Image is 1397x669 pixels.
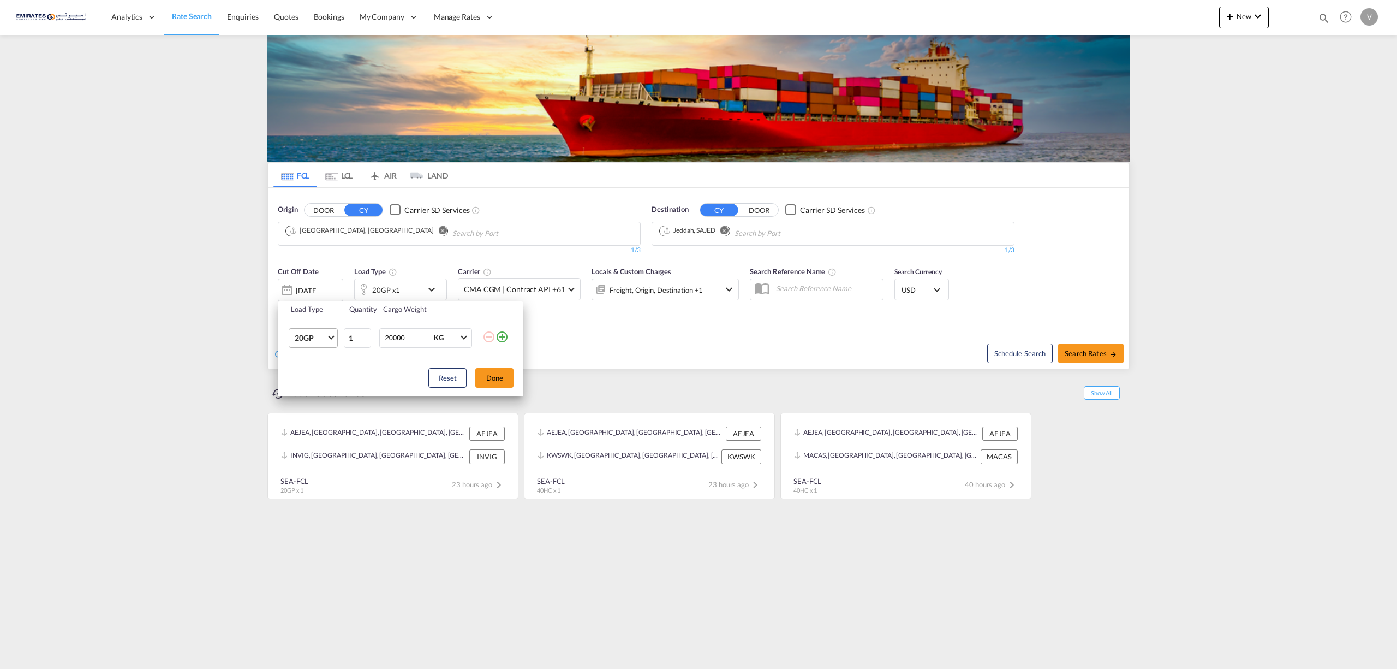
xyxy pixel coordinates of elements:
md-select: Choose: 20GP [289,328,338,348]
span: 20GP [295,333,326,344]
input: Qty [344,328,371,348]
md-icon: icon-plus-circle-outline [495,330,509,344]
button: Reset [428,368,467,388]
th: Load Type [278,301,343,317]
div: Cargo Weight [383,304,476,314]
md-icon: icon-minus-circle-outline [482,330,495,344]
div: KG [434,333,444,342]
th: Quantity [343,301,377,317]
input: Enter Weight [384,329,428,347]
button: Done [475,368,514,388]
